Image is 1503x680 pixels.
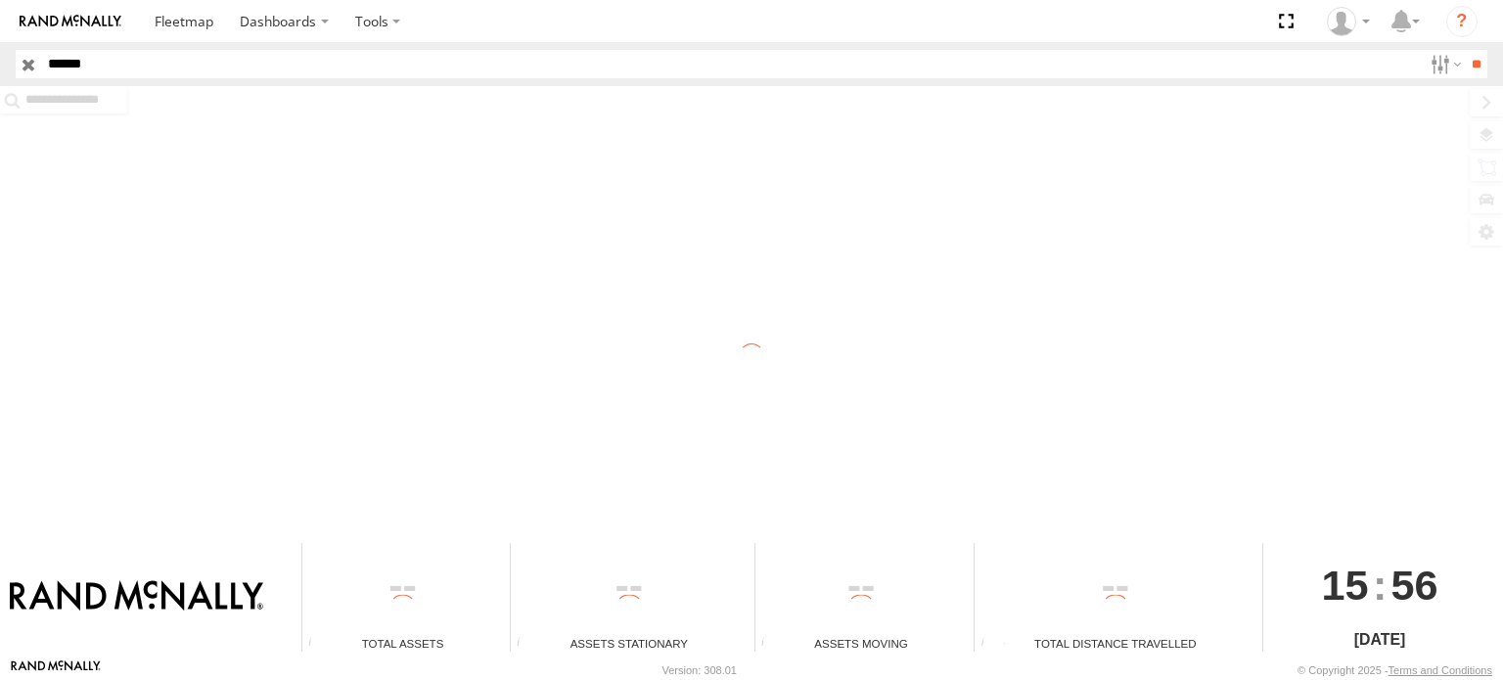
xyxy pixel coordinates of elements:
[755,635,968,652] div: Assets Moving
[20,15,121,28] img: rand-logo.svg
[302,637,332,652] div: Total number of Enabled Assets
[755,637,785,652] div: Total number of assets current in transit.
[302,635,503,652] div: Total Assets
[1391,543,1438,627] span: 56
[511,635,747,652] div: Assets Stationary
[662,664,737,676] div: Version: 308.01
[1320,7,1377,36] div: Jose Goitia
[1423,50,1465,78] label: Search Filter Options
[1263,543,1495,627] div: :
[1263,628,1495,652] div: [DATE]
[975,637,1004,652] div: Total distance travelled by all assets within specified date range and applied filters
[1322,543,1369,627] span: 15
[1389,664,1492,676] a: Terms and Conditions
[11,660,101,680] a: Visit our Website
[511,637,540,652] div: Total number of assets current stationary.
[10,580,263,613] img: Rand McNally
[1298,664,1492,676] div: © Copyright 2025 -
[975,635,1255,652] div: Total Distance Travelled
[1446,6,1478,37] i: ?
